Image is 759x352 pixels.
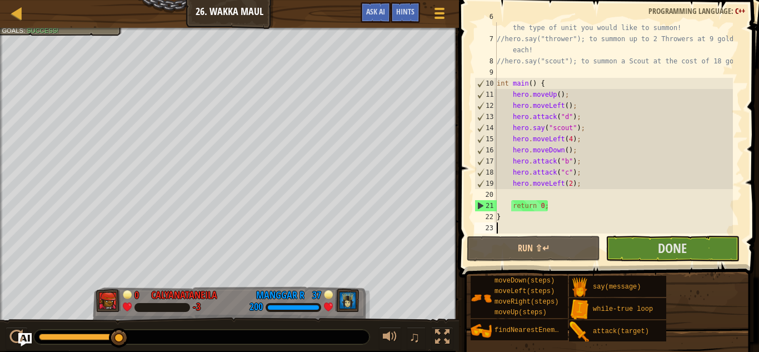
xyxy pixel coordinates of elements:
div: 7 [475,33,497,56]
div: 21 [475,200,497,211]
div: 20 [475,189,497,200]
span: moveRight(steps) [495,298,558,306]
button: Done [606,236,739,261]
span: moveLeft(steps) [495,287,555,295]
div: 18 [475,167,497,178]
div: -3 [193,303,201,313]
button: Ctrl + P: Play [6,327,28,350]
div: 19 [475,178,497,189]
div: 14 [475,122,497,133]
button: Run ⇧↵ [467,236,600,261]
div: 10 [475,78,497,89]
div: 8 [475,56,497,67]
button: Adjust volume [379,327,401,350]
span: attack(target) [593,328,649,335]
div: 6 [475,11,497,33]
button: Ask AI [18,333,32,346]
span: while-true loop [593,305,653,313]
span: findNearestEnemy() [495,326,567,334]
span: say(message) [593,283,641,291]
img: thang_avatar_frame.png [96,289,121,313]
div: 11 [475,89,497,100]
div: calyanataneila [151,288,217,303]
button: ♫ [407,327,426,350]
div: 13 [475,111,497,122]
span: : [731,6,735,16]
div: 0 [134,288,146,298]
div: 12 [475,100,497,111]
span: Hints [396,6,415,17]
div: 16 [475,145,497,156]
span: moveDown(steps) [495,277,555,285]
div: Manggar R [256,288,304,303]
button: Show game menu [426,2,453,28]
div: 9 [475,67,497,78]
img: portrait.png [569,299,590,320]
div: 17 [475,156,497,167]
div: 15 [475,133,497,145]
span: Done [658,239,687,257]
button: Ask AI [361,2,391,23]
img: portrait.png [569,277,590,298]
span: Ask AI [366,6,385,17]
div: 22 [475,211,497,222]
div: 200 [249,303,263,313]
span: Programming language [648,6,731,16]
img: portrait.png [569,321,590,343]
span: moveUp(steps) [495,309,547,316]
span: ♫ [409,329,420,345]
img: portrait.png [471,320,492,341]
span: C++ [735,6,745,16]
img: portrait.png [471,287,492,309]
div: 37 [310,288,321,298]
img: thang_avatar_frame.png [335,289,359,313]
div: 23 [475,222,497,234]
button: Toggle fullscreen [431,327,453,350]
